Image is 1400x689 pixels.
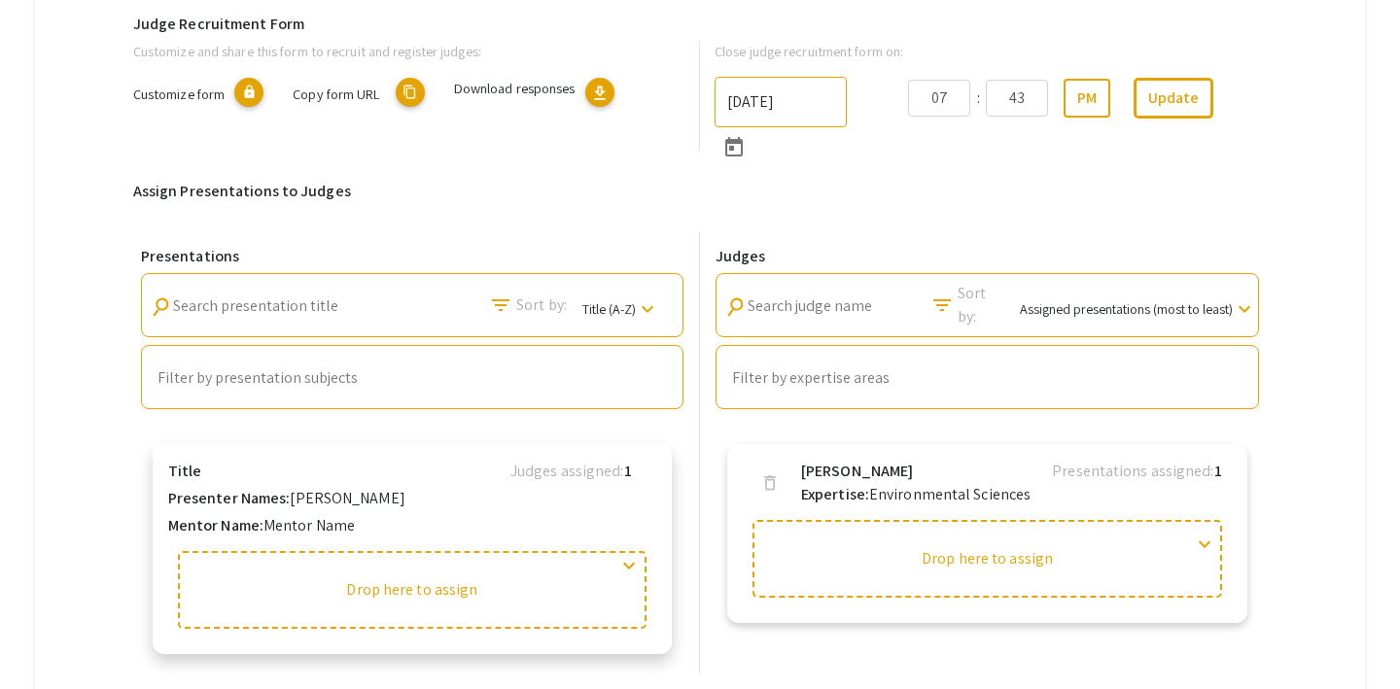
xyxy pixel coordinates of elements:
[1020,300,1233,318] span: Assigned presentations (most to least)
[715,41,903,62] label: Close judge recruitment form on:
[582,300,636,318] span: Title (A-Z)
[148,294,174,321] mat-icon: Search
[157,365,667,391] mat-chip-list: Auto complete
[716,247,1259,265] h6: Judges
[801,460,913,483] b: [PERSON_NAME]
[396,78,425,107] mat-icon: copy URL
[1233,297,1256,321] mat-icon: keyboard_arrow_down
[1064,79,1110,118] button: PM
[801,483,1031,506] p: Environmental Sciences
[930,293,954,317] mat-icon: Search
[1004,290,1254,327] button: Assigned presentations (most to least)
[567,290,675,327] button: Title (A-Z)
[133,15,1267,33] h6: Judge Recruitment Form
[1214,461,1222,481] b: 1
[801,484,869,504] b: Expertise:
[168,488,291,508] b: Presenter Names:
[636,297,659,321] mat-icon: keyboard_arrow_down
[617,554,641,577] span: expand_more
[141,247,683,265] h6: Presentations
[1052,461,1213,481] span: Presentations assigned:
[234,78,263,107] mat-icon: lock
[133,182,1267,200] h6: Assign Presentations to Judges
[133,41,668,62] p: Customize and share this form to recruit and register judges:
[293,85,379,103] span: Copy form URL
[454,79,576,97] span: Download responses
[133,85,225,103] span: Customize form
[168,487,405,510] p: [PERSON_NAME]
[908,80,970,117] input: Hours
[760,473,780,493] span: delete
[722,294,749,321] mat-icon: Search
[590,84,610,103] span: download
[168,460,202,483] b: Title
[958,282,1004,328] span: Sort by:
[489,293,512,317] mat-icon: Search
[15,602,83,674] iframe: Chat
[986,80,1048,117] input: Minutes
[970,86,986,110] div: :
[168,514,355,537] p: Mentor Name
[1193,533,1216,556] span: expand_more
[510,461,624,481] span: Judges assigned:
[751,464,789,502] button: delete
[624,461,632,481] b: 1
[1134,78,1213,119] button: Update
[732,365,1242,391] mat-chip-list: Auto complete
[168,515,263,535] b: Mentor Name:
[516,293,567,317] span: Sort by:
[585,78,614,107] button: download
[715,127,753,166] button: Open calendar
